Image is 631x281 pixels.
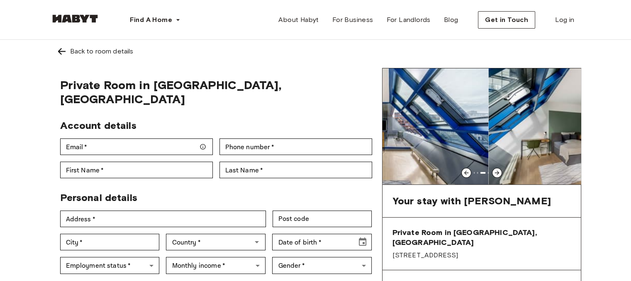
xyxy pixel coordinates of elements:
[60,138,213,155] div: Email
[130,15,172,25] span: Find A Home
[50,40,581,63] a: Left pointing arrowBack to room details
[332,15,373,25] span: For Business
[392,195,551,207] span: Your stay with [PERSON_NAME]
[70,46,134,56] div: Back to room details
[278,15,319,25] span: About Habyt
[380,12,437,28] a: For Landlords
[251,236,263,248] button: Open
[290,68,488,184] img: Image of the room
[386,15,430,25] span: For Landlords
[272,12,325,28] a: About Habyt
[60,162,213,178] div: First Name
[555,15,574,25] span: Log in
[392,251,571,260] span: [STREET_ADDRESS]
[273,211,372,227] div: Post code
[60,211,266,227] div: Address
[219,138,372,155] div: Phone number
[60,119,136,131] span: Account details
[444,15,458,25] span: Blog
[485,15,528,25] span: Get in Touch
[437,12,465,28] a: Blog
[219,162,372,178] div: Last Name
[200,143,206,150] svg: Make sure your email is correct — we'll send your booking details there.
[354,234,371,250] button: Choose date
[57,46,67,56] img: Left pointing arrow
[392,228,571,247] span: Private Room in [GEOGRAPHIC_DATA], [GEOGRAPHIC_DATA]
[50,15,100,23] img: Habyt
[123,12,187,28] button: Find A Home
[326,12,380,28] a: For Business
[60,78,372,106] span: Private Room in [GEOGRAPHIC_DATA], [GEOGRAPHIC_DATA]
[60,234,160,250] div: City
[478,11,535,29] button: Get in Touch
[60,191,137,203] span: Personal details
[548,12,581,28] a: Log in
